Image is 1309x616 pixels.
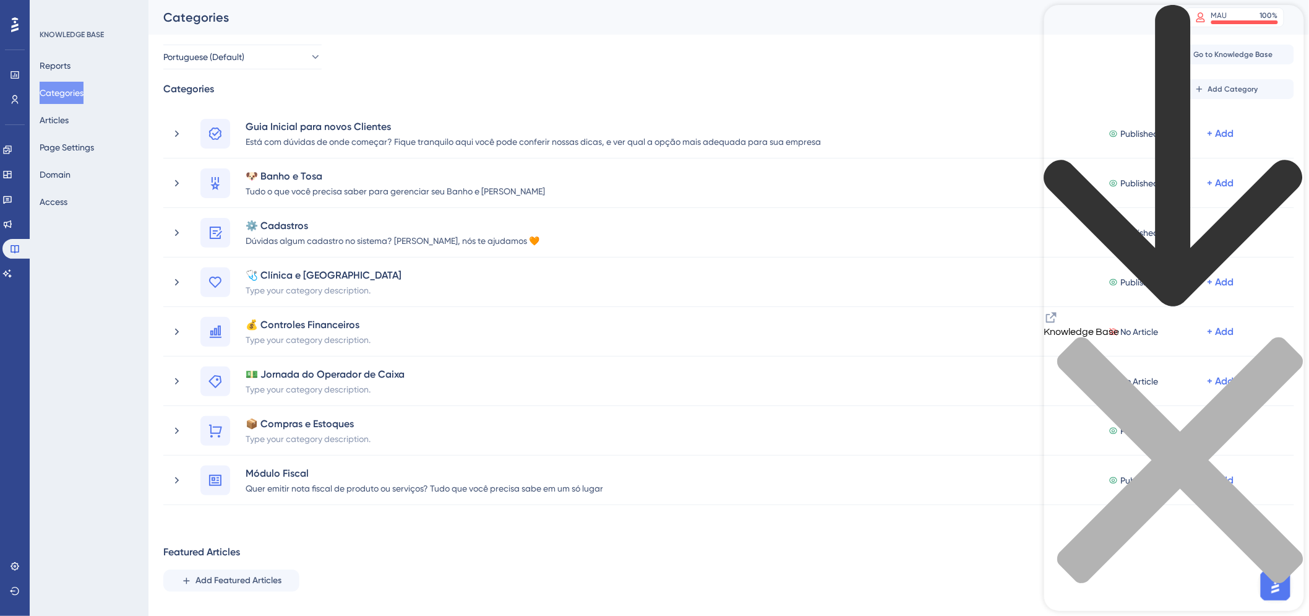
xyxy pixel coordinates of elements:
[7,7,30,30] img: launcher-image-alternative-text
[245,233,540,248] div: Dúvidas algum cadastro no sistema? [PERSON_NAME], nós te ajudamos 🧡
[245,317,371,332] div: 💰 Controles Financeiros
[245,367,405,381] div: 💵 Jornada do Operador de Caixa
[245,332,371,347] div: Type your category description.
[245,282,402,297] div: Type your category description.
[245,466,604,480] div: Módulo Fiscal
[245,416,371,431] div: 📦 Compras e Estoques
[163,570,299,592] button: Add Featured Articles
[245,168,546,183] div: 🐶 Banho e Tosa
[245,218,540,233] div: ⚙️ Cadastros
[85,6,89,16] div: 1
[163,9,1154,26] div: Categories
[40,136,94,158] button: Page Settings
[40,163,71,186] button: Domain
[245,381,405,396] div: Type your category description.
[40,191,67,213] button: Access
[4,4,33,33] button: Open AI Assistant Launcher
[163,50,244,64] span: Portuguese (Default)
[40,30,104,40] div: KNOWLEDGE BASE
[245,480,604,495] div: Quer emitir nota fiscal de produto ou serviços? Tudo que você precisa sabe em um só lugar
[245,119,822,134] div: Guia Inicial para novos Clientes
[245,431,371,446] div: Type your category description.
[245,183,546,198] div: Tudo o que você precisa saber para gerenciar seu Banho e [PERSON_NAME]
[163,45,322,69] button: Portuguese (Default)
[40,109,69,131] button: Articles
[40,54,71,77] button: Reports
[245,134,822,149] div: Está com dúvidas de onde começar? Fique tranquilo aqui você pode conferir nossas dicas, e ver qua...
[163,82,214,97] div: Categories
[40,82,84,104] button: Categories
[195,573,281,588] span: Add Featured Articles
[29,3,77,18] span: Need Help?
[245,267,402,282] div: 🩺 Clínica e [GEOGRAPHIC_DATA]
[163,545,240,560] div: Featured Articles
